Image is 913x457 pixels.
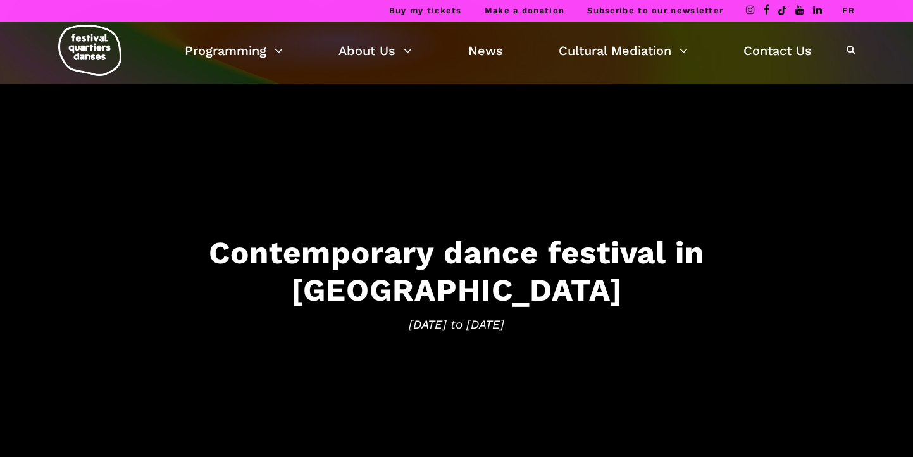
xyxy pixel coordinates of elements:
[468,40,503,61] a: News
[185,40,283,61] a: Programming
[389,6,462,15] a: Buy my tickets
[58,25,121,76] img: logo-fqd-med
[338,40,412,61] a: About Us
[559,40,688,61] a: Cultural Mediation
[65,315,849,334] span: [DATE] to [DATE]
[743,40,812,61] a: Contact Us
[485,6,565,15] a: Make a donation
[842,6,855,15] a: FR
[587,6,723,15] a: Subscribe to our newsletter
[65,234,849,309] h3: Contemporary dance festival in [GEOGRAPHIC_DATA]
